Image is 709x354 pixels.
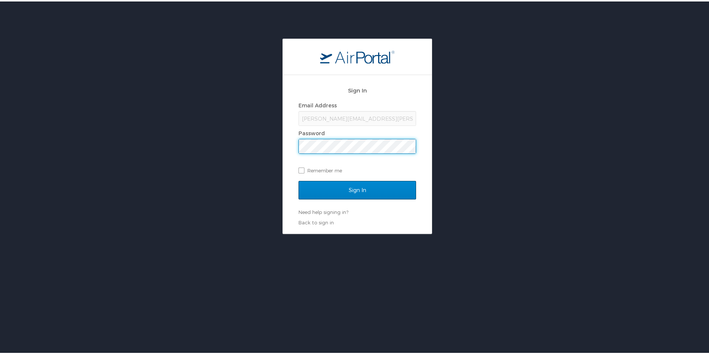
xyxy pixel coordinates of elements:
label: Email Address [298,101,337,107]
label: Password [298,129,325,135]
a: Need help signing in? [298,208,348,214]
label: Remember me [298,163,416,175]
input: Sign In [298,179,416,198]
img: logo [320,49,395,62]
a: Back to sign in [298,218,334,224]
h2: Sign In [298,85,416,93]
